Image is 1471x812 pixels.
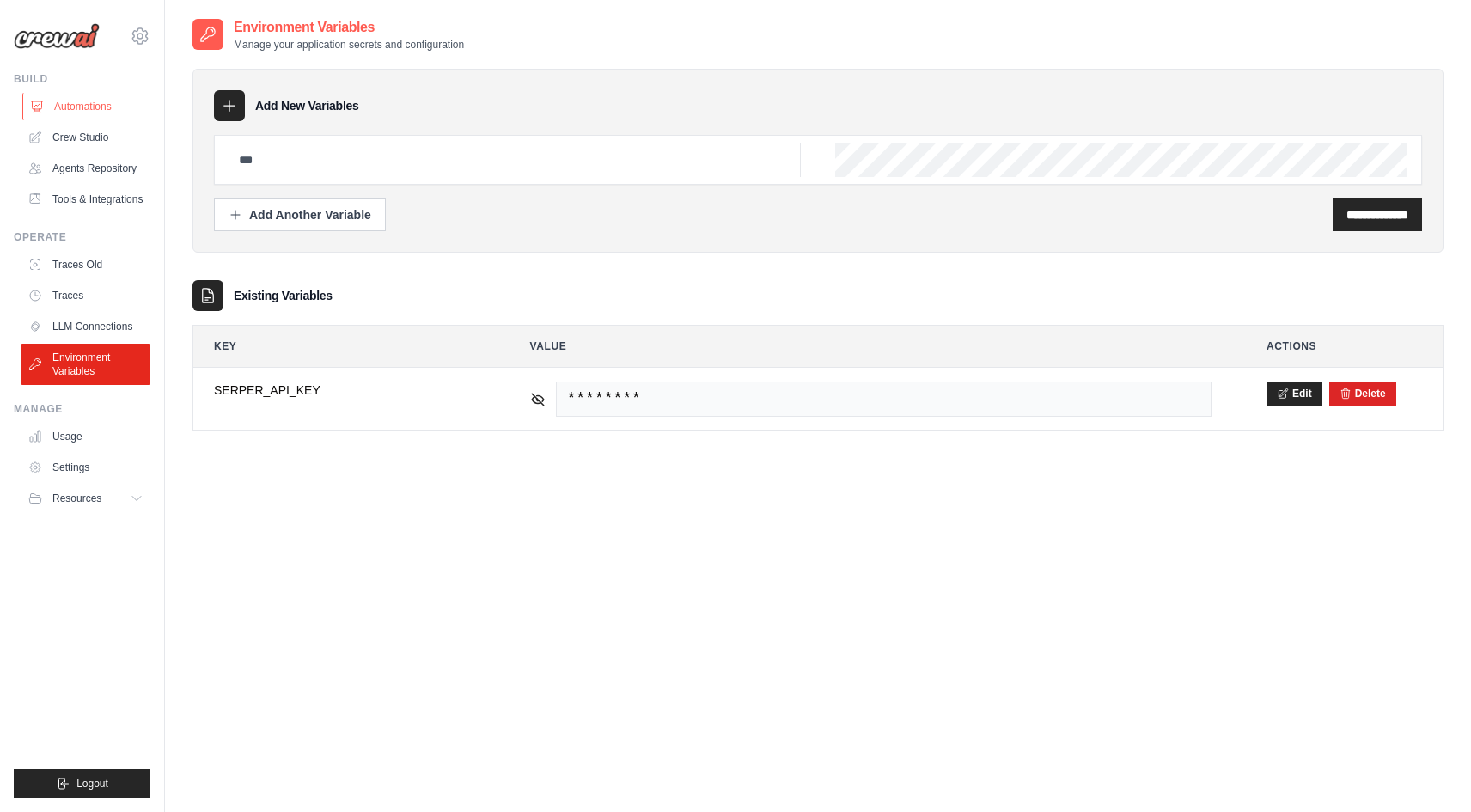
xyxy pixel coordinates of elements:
div: Build [14,72,150,86]
a: Tools & Integrations [21,186,150,213]
a: Usage [21,423,150,450]
div: Manage [14,402,150,416]
span: Logout [76,777,108,791]
div: Add Another Variable [229,206,371,223]
button: Add Another Variable [214,198,386,231]
h3: Existing Variables [234,287,333,304]
span: SERPER_API_KEY [214,382,475,399]
a: Automations [22,93,152,120]
img: Logo [14,23,100,49]
th: Key [193,326,496,367]
h2: Environment Variables [234,17,464,38]
a: Traces [21,282,150,309]
button: Delete [1340,387,1386,400]
div: Operate [14,230,150,244]
th: Actions [1246,326,1443,367]
span: Resources [52,491,101,505]
a: Agents Repository [21,155,150,182]
th: Value [510,326,1233,367]
a: Crew Studio [21,124,150,151]
h3: Add New Variables [255,97,359,114]
a: Environment Variables [21,344,150,385]
button: Resources [21,485,150,512]
a: Traces Old [21,251,150,278]
button: Logout [14,769,150,798]
p: Manage your application secrets and configuration [234,38,464,52]
button: Edit [1267,382,1322,406]
a: Settings [21,454,150,481]
a: LLM Connections [21,313,150,340]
